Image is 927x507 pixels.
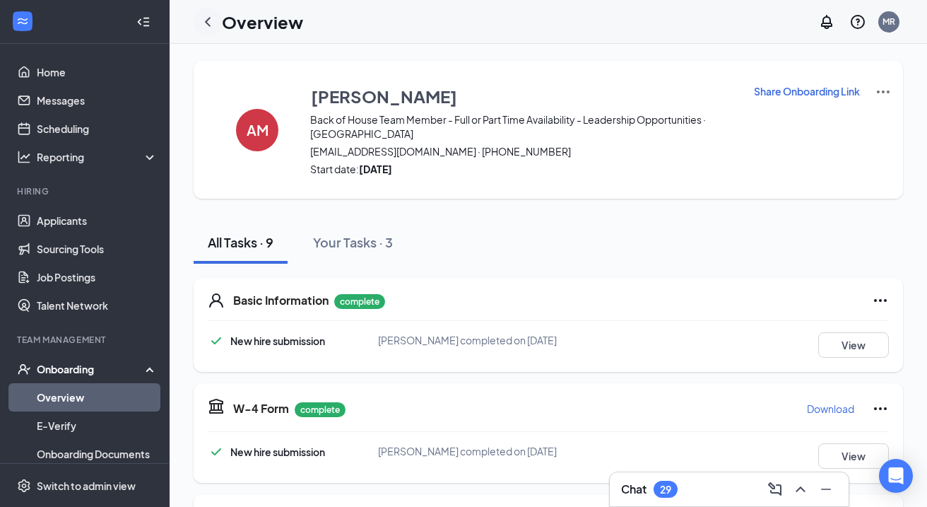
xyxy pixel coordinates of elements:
span: [PERSON_NAME] completed on [DATE] [378,445,557,458]
svg: Ellipses [872,400,889,417]
svg: Analysis [17,150,31,164]
button: View [818,443,889,469]
h5: W-4 Form [233,401,289,416]
div: All Tasks · 9 [208,233,273,251]
button: ChevronUp [789,478,812,501]
div: MR [882,16,895,28]
svg: Checkmark [208,443,225,460]
img: More Actions [875,83,892,100]
h1: Overview [222,10,303,34]
button: [PERSON_NAME] [310,83,736,109]
div: Hiring [17,185,155,197]
svg: ComposeMessage [767,481,784,498]
span: New hire submission [230,334,325,347]
h5: Basic Information [233,293,329,308]
div: Team Management [17,334,155,346]
h4: AM [247,125,268,135]
p: Download [807,402,854,416]
p: complete [295,402,346,417]
p: Share Onboarding Link [754,84,860,98]
svg: QuestionInfo [849,13,866,30]
p: complete [334,294,385,309]
a: E-Verify [37,412,158,440]
div: Onboarding [37,362,146,376]
strong: [DATE] [359,163,392,175]
a: Overview [37,383,158,412]
div: Open Intercom Messenger [879,459,913,493]
a: Applicants [37,206,158,235]
a: Talent Network [37,291,158,320]
svg: Settings [17,479,31,493]
svg: Minimize [817,481,834,498]
span: Start date: [310,162,736,176]
div: Switch to admin view [37,479,136,493]
svg: ChevronUp [792,481,809,498]
a: Home [37,58,158,86]
div: Reporting [37,150,158,164]
div: 29 [660,484,671,496]
svg: Checkmark [208,332,225,349]
span: [EMAIL_ADDRESS][DOMAIN_NAME] · [PHONE_NUMBER] [310,144,736,158]
button: Share Onboarding Link [753,83,861,99]
a: Sourcing Tools [37,235,158,263]
div: Your Tasks · 3 [313,233,393,251]
svg: Ellipses [872,292,889,309]
span: New hire submission [230,445,325,458]
a: Messages [37,86,158,115]
button: Download [806,397,855,420]
a: Scheduling [37,115,158,143]
span: [PERSON_NAME] completed on [DATE] [378,334,557,346]
button: AM [222,83,293,176]
svg: TaxGovernmentIcon [208,397,225,414]
svg: ChevronLeft [199,13,216,30]
button: View [818,332,889,358]
button: ComposeMessage [764,478,786,501]
svg: UserCheck [17,362,31,376]
svg: Collapse [136,15,150,29]
h3: Chat [621,482,646,497]
a: Onboarding Documents [37,440,158,468]
span: Back of House Team Member - Full or Part Time Availability - Leadership Opportunities · [GEOGRAPH... [310,112,736,141]
h3: [PERSON_NAME] [311,84,457,108]
a: Job Postings [37,263,158,291]
svg: Notifications [818,13,835,30]
svg: User [208,292,225,309]
svg: WorkstreamLogo [16,14,30,28]
button: Minimize [815,478,837,501]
